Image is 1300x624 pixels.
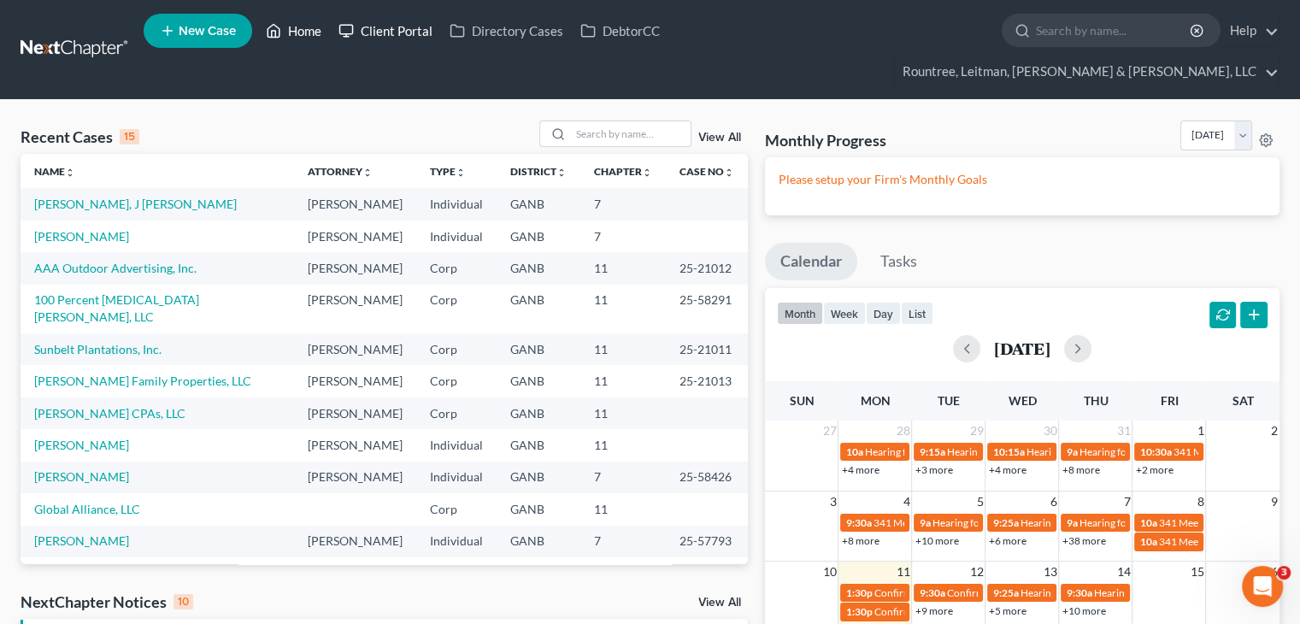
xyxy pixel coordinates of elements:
[992,586,1018,599] span: 9:25a
[294,526,416,557] td: [PERSON_NAME]
[120,129,139,144] div: 15
[416,429,497,461] td: Individual
[988,534,1026,547] a: +6 more
[594,165,652,178] a: Chapterunfold_more
[988,604,1026,617] a: +5 more
[416,252,497,284] td: Corp
[1062,463,1099,476] a: +8 more
[294,285,416,333] td: [PERSON_NAME]
[894,421,911,441] span: 28
[294,462,416,493] td: [PERSON_NAME]
[257,15,330,46] a: Home
[845,586,872,599] span: 1:30p
[1277,566,1291,580] span: 3
[1139,516,1156,529] span: 10a
[580,285,666,333] td: 11
[1008,393,1036,408] span: Wed
[1115,421,1132,441] span: 31
[874,605,1068,618] span: Confirmation hearing for [PERSON_NAME]
[724,168,734,178] i: unfold_more
[845,516,871,529] span: 9:30a
[932,516,1065,529] span: Hearing for [PERSON_NAME]
[497,557,580,606] td: GANB
[1079,516,1130,529] span: Hearing for
[571,121,691,146] input: Search by name...
[988,463,1026,476] a: +4 more
[765,130,886,150] h3: Monthly Progress
[992,445,1024,458] span: 10:15a
[556,168,567,178] i: unfold_more
[580,333,666,365] td: 11
[174,594,193,609] div: 10
[1041,562,1058,582] span: 13
[416,221,497,252] td: Individual
[34,229,129,244] a: [PERSON_NAME]
[497,462,580,493] td: GANB
[946,586,1044,599] span: Confirmation Hearing
[789,393,814,408] span: Sun
[873,516,944,529] span: 341 Meeting for
[894,56,1279,87] a: Rountree, Leitman, [PERSON_NAME] & [PERSON_NAME], LLC
[416,397,497,429] td: Corp
[1173,445,1244,458] span: 341 Meeting for
[1066,516,1077,529] span: 9a
[416,526,497,557] td: Individual
[1041,421,1058,441] span: 30
[1020,586,1071,599] span: Hearing for
[294,252,416,284] td: [PERSON_NAME]
[1062,604,1105,617] a: +10 more
[34,374,251,388] a: [PERSON_NAME] Family Properties, LLC
[34,197,237,211] a: [PERSON_NAME], J [PERSON_NAME]
[841,463,879,476] a: +4 more
[294,221,416,252] td: [PERSON_NAME]
[915,534,958,547] a: +10 more
[915,604,952,617] a: +9 more
[919,516,930,529] span: 9a
[1020,516,1153,529] span: Hearing for [PERSON_NAME]
[1242,566,1283,607] iframe: Intercom live chat
[666,365,748,397] td: 25-21013
[580,526,666,557] td: 7
[416,333,497,365] td: Corp
[416,365,497,397] td: Corp
[416,285,497,333] td: Corp
[362,168,373,178] i: unfold_more
[827,492,838,512] span: 3
[580,221,666,252] td: 7
[894,562,911,582] span: 11
[416,493,497,525] td: Corp
[580,188,666,220] td: 7
[845,445,862,458] span: 10a
[666,557,748,606] td: 25-58089
[1232,393,1253,408] span: Sat
[497,365,580,397] td: GANB
[777,302,823,325] button: month
[1048,492,1058,512] span: 6
[580,397,666,429] td: 11
[34,502,140,516] a: Global Alliance, LLC
[294,188,416,220] td: [PERSON_NAME]
[497,526,580,557] td: GANB
[34,438,129,452] a: [PERSON_NAME]
[1195,492,1205,512] span: 8
[821,421,838,441] span: 27
[821,562,838,582] span: 10
[179,25,236,38] span: New Case
[938,393,960,408] span: Tue
[497,221,580,252] td: GANB
[765,243,857,280] a: Calendar
[1066,586,1091,599] span: 9:30a
[294,333,416,365] td: [PERSON_NAME]
[919,586,944,599] span: 9:30a
[841,534,879,547] a: +8 more
[497,285,580,333] td: GANB
[1093,586,1243,599] span: Hearing for Adventure Coast, LLC
[698,132,741,144] a: View All
[34,469,129,484] a: [PERSON_NAME]
[1121,492,1132,512] span: 7
[1036,15,1192,46] input: Search by name...
[1195,421,1205,441] span: 1
[34,342,162,356] a: Sunbelt Plantations, Inc.
[497,397,580,429] td: GANB
[1139,445,1171,458] span: 10:30a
